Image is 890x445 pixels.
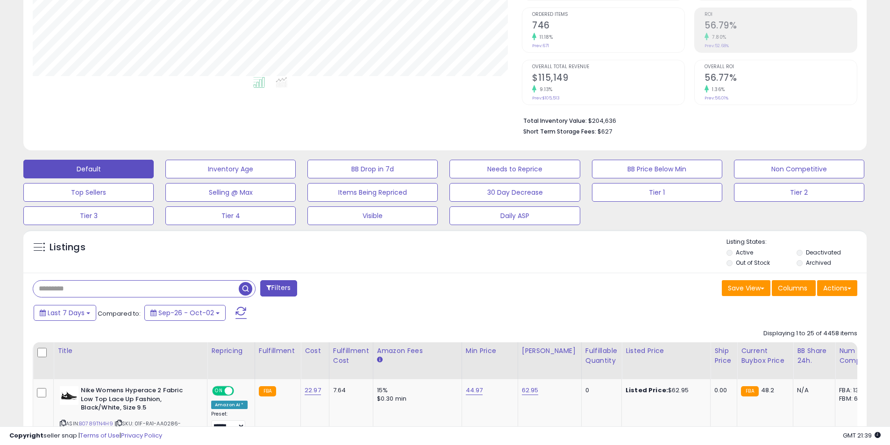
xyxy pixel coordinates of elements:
div: seller snap | | [9,431,162,440]
small: 9.13% [536,86,553,93]
span: OFF [233,387,248,395]
label: Active [736,248,753,256]
span: Overall Total Revenue [532,64,684,70]
button: Save View [722,280,770,296]
h2: 56.77% [705,72,857,85]
span: 48.2 [761,386,775,395]
button: Default [23,160,154,178]
h2: $115,149 [532,72,684,85]
div: Cost [305,346,325,356]
div: Listed Price [626,346,706,356]
small: Prev: 56.01% [705,95,728,101]
span: Ordered Items [532,12,684,17]
button: Columns [772,280,816,296]
li: $204,636 [523,114,850,126]
img: 41DBvSiYIsL._SL40_.jpg [60,386,78,405]
span: ON [213,387,225,395]
p: Listing States: [726,238,867,247]
strong: Copyright [9,431,43,440]
b: Nike Womens Hyperace 2 Fabric Low Top Lace Up Fashion, Black/White, Size 9.5 [81,386,194,415]
span: Sep-26 - Oct-02 [158,308,214,318]
button: Needs to Reprice [449,160,580,178]
div: Min Price [466,346,514,356]
div: Title [57,346,203,356]
a: Privacy Policy [121,431,162,440]
button: Top Sellers [23,183,154,202]
div: Ship Price [714,346,733,366]
span: Compared to: [98,309,141,318]
div: $0.30 min [377,395,455,403]
small: FBA [259,386,276,396]
span: Last 7 Days [48,308,85,318]
div: N/A [797,386,828,395]
b: Total Inventory Value: [523,117,587,125]
div: Fulfillment Cost [333,346,369,366]
div: Preset: [211,411,248,432]
button: Inventory Age [165,160,296,178]
div: Amazon AI * [211,401,248,409]
small: FBA [741,386,758,396]
div: Current Buybox Price [741,346,789,366]
button: Tier 2 [734,183,864,202]
button: Last 7 Days [34,305,96,321]
small: 7.80% [709,34,726,41]
small: 1.36% [709,86,725,93]
div: Fulfillable Quantity [585,346,618,366]
div: Num of Comp. [839,346,873,366]
small: Prev: 671 [532,43,549,49]
h2: 56.79% [705,20,857,33]
a: 22.97 [305,386,321,395]
button: Filters [260,280,297,297]
button: Tier 3 [23,206,154,225]
button: BB Price Below Min [592,160,722,178]
div: 7.64 [333,386,366,395]
div: BB Share 24h. [797,346,831,366]
div: Amazon Fees [377,346,458,356]
small: Prev: 52.68% [705,43,729,49]
button: Non Competitive [734,160,864,178]
a: Terms of Use [80,431,120,440]
b: Listed Price: [626,386,668,395]
div: 0 [585,386,614,395]
button: BB Drop in 7d [307,160,438,178]
button: Daily ASP [449,206,580,225]
div: Fulfillment [259,346,297,356]
div: ASIN: [60,386,200,445]
label: Out of Stock [736,259,770,267]
span: Overall ROI [705,64,857,70]
span: ROI [705,12,857,17]
small: Prev: $105,513 [532,95,560,101]
span: 2025-10-10 21:39 GMT [843,431,881,440]
div: FBM: 6 [839,395,870,403]
button: Selling @ Max [165,183,296,202]
button: Tier 1 [592,183,722,202]
button: Actions [817,280,857,296]
button: Items Being Repriced [307,183,438,202]
button: Sep-26 - Oct-02 [144,305,226,321]
label: Deactivated [806,248,841,256]
div: [PERSON_NAME] [522,346,577,356]
small: Amazon Fees. [377,356,383,364]
div: FBA: 13 [839,386,870,395]
div: 0.00 [714,386,730,395]
button: 30 Day Decrease [449,183,580,202]
span: Columns [778,283,807,293]
button: Tier 4 [165,206,296,225]
a: 44.97 [466,386,483,395]
div: 15% [377,386,455,395]
small: 11.18% [536,34,553,41]
div: Displaying 1 to 25 of 4458 items [763,329,857,338]
span: $627 [598,127,612,136]
div: Repricing [211,346,251,356]
button: Visible [307,206,438,225]
a: 62.95 [522,386,539,395]
label: Archived [806,259,831,267]
div: $62.95 [626,386,703,395]
h5: Listings [50,241,85,254]
b: Short Term Storage Fees: [523,127,596,135]
h2: 746 [532,20,684,33]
